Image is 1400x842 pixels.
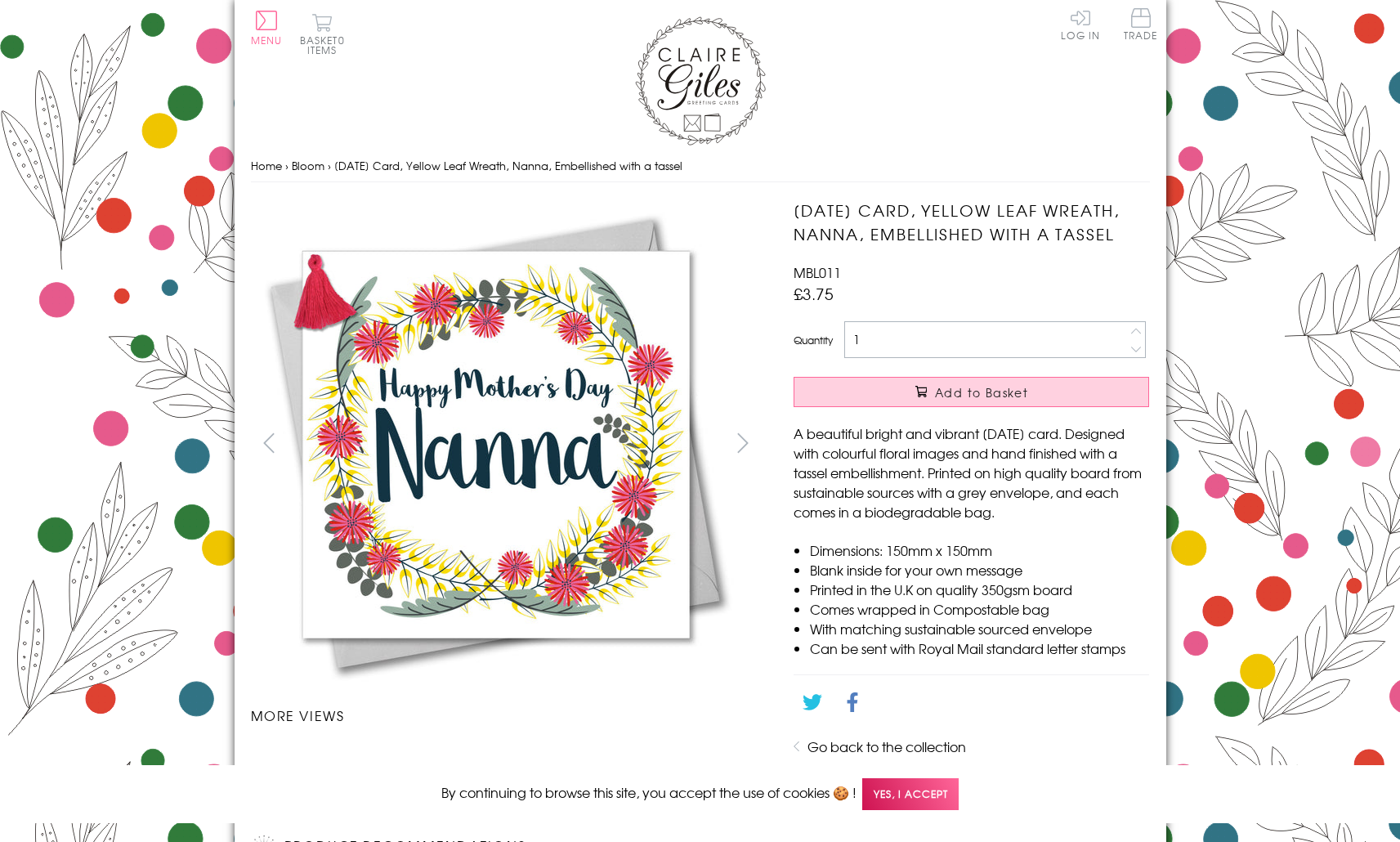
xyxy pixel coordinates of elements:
[724,424,761,461] button: next
[251,741,762,777] ul: Carousel Pagination
[810,619,1149,638] li: With matching sustainable sourced envelope
[300,13,345,55] button: Basket0 items
[810,638,1149,658] li: Can be sent with Royal Mail standard letter stamps
[794,262,841,282] span: MBL011
[292,158,324,173] a: Bloom
[794,282,834,305] span: £3.75
[250,199,740,689] img: Mother's Day Card, Yellow Leaf Wreath, Nanna, Embellished with a tassel
[810,599,1149,619] li: Comes wrapped in Compostable bag
[251,424,288,461] button: prev
[251,705,762,725] h3: More views
[1124,8,1158,40] span: Trade
[307,33,345,57] span: 0 items
[251,150,1150,183] nav: breadcrumbs
[251,33,283,47] span: Menu
[794,199,1149,246] h1: [DATE] Card, Yellow Leaf Wreath, Nanna, Embellished with a tassel
[794,377,1149,407] button: Add to Basket
[807,737,966,756] a: Go back to the collection
[285,158,288,173] span: ›
[328,158,331,173] span: ›
[810,560,1149,580] li: Blank inside for your own message
[810,580,1149,599] li: Printed in the U.K on quality 350gsm board
[794,333,833,347] label: Quantity
[1061,8,1100,40] a: Log In
[334,158,682,173] span: [DATE] Card, Yellow Leaf Wreath, Nanna, Embellished with a tassel
[251,158,282,173] a: Home
[251,11,283,45] button: Menu
[761,199,1251,688] img: Mother's Day Card, Yellow Leaf Wreath, Nanna, Embellished with a tassel
[794,423,1149,522] p: A beautiful bright and vibrant [DATE] card. Designed with colourful floral images and hand finish...
[506,741,633,777] li: Carousel Page 3
[251,741,378,777] li: Carousel Page 1 (Current Slide)
[633,741,761,777] li: Carousel Page 4
[862,778,959,810] span: Yes, I accept
[810,540,1149,560] li: Dimensions: 150mm x 150mm
[635,16,766,146] img: Claire Giles Greetings Cards
[378,741,506,777] li: Carousel Page 2
[935,384,1028,401] span: Add to Basket
[1124,8,1158,43] a: Trade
